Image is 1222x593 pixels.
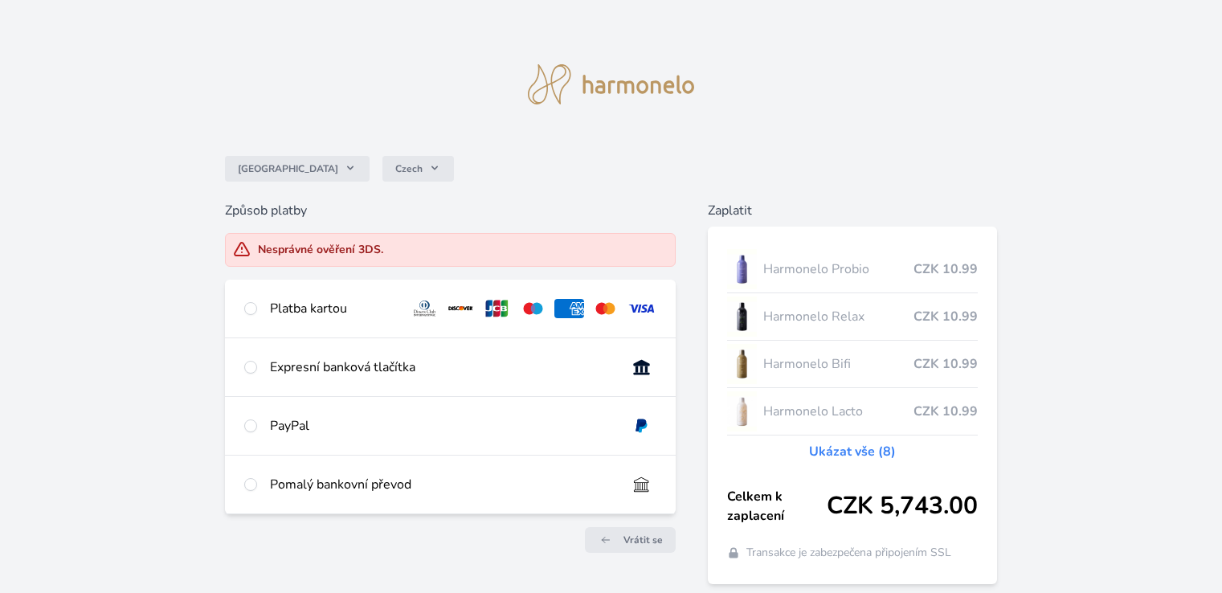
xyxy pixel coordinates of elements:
[746,545,951,561] span: Transakce je zabezpečena připojením SSL
[727,391,758,431] img: CLEAN_LACTO_se_stinem_x-hi-lo.jpg
[585,527,676,553] a: Vrátit se
[591,299,620,318] img: mc.svg
[627,416,656,436] img: paypal.svg
[518,299,548,318] img: maestro.svg
[623,534,663,546] span: Vrátit se
[827,492,978,521] span: CZK 5,743.00
[528,64,695,104] img: logo.svg
[225,201,675,220] h6: Způsob platby
[727,249,758,289] img: CLEAN_PROBIO_se_stinem_x-lo.jpg
[727,296,758,337] img: CLEAN_RELAX_se_stinem_x-lo.jpg
[627,475,656,494] img: bankTransfer_IBAN.svg
[258,242,383,258] div: Nesprávné ověření 3DS.
[627,358,656,377] img: onlineBanking_CZ.svg
[554,299,584,318] img: amex.svg
[913,402,978,421] span: CZK 10.99
[763,354,913,374] span: Harmonelo Bifi
[446,299,476,318] img: discover.svg
[727,487,827,526] span: Celkem k zaplacení
[225,156,370,182] button: [GEOGRAPHIC_DATA]
[410,299,439,318] img: diners.svg
[482,299,512,318] img: jcb.svg
[395,162,423,175] span: Czech
[270,299,397,318] div: Platba kartou
[913,307,978,326] span: CZK 10.99
[809,442,896,461] a: Ukázat vše (8)
[763,402,913,421] span: Harmonelo Lacto
[382,156,454,182] button: Czech
[238,162,338,175] span: [GEOGRAPHIC_DATA]
[270,475,613,494] div: Pomalý bankovní převod
[763,307,913,326] span: Harmonelo Relax
[727,344,758,384] img: CLEAN_BIFI_se_stinem_x-lo.jpg
[913,354,978,374] span: CZK 10.99
[763,260,913,279] span: Harmonelo Probio
[270,416,613,436] div: PayPal
[270,358,613,377] div: Expresní banková tlačítka
[627,299,656,318] img: visa.svg
[913,260,978,279] span: CZK 10.99
[708,201,997,220] h6: Zaplatit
